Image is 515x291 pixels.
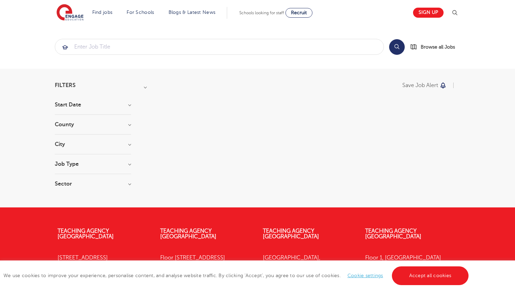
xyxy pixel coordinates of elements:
span: Filters [55,83,76,88]
button: Search [389,39,405,55]
span: Schools looking for staff [239,10,284,15]
a: Sign up [413,8,444,18]
img: Engage Education [57,4,84,22]
a: Teaching Agency [GEOGRAPHIC_DATA] [365,228,421,240]
div: Submit [55,39,384,55]
a: Blogs & Latest News [169,10,216,15]
h3: Sector [55,181,131,187]
p: Save job alert [402,83,438,88]
h3: City [55,142,131,147]
a: Teaching Agency [GEOGRAPHIC_DATA] [58,228,114,240]
a: Cookie settings [347,273,383,278]
button: Save job alert [402,83,447,88]
span: We use cookies to improve your experience, personalise content, and analyse website traffic. By c... [3,273,470,278]
h3: Job Type [55,161,131,167]
a: Teaching Agency [GEOGRAPHIC_DATA] [160,228,216,240]
span: Browse all Jobs [421,43,455,51]
a: Teaching Agency [GEOGRAPHIC_DATA] [263,228,319,240]
a: For Schools [127,10,154,15]
a: Accept all cookies [392,266,469,285]
h3: Start Date [55,102,131,108]
span: Recruit [291,10,307,15]
a: Recruit [285,8,312,18]
a: Find jobs [92,10,113,15]
a: Browse all Jobs [410,43,461,51]
input: Submit [55,39,384,54]
h3: County [55,122,131,127]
